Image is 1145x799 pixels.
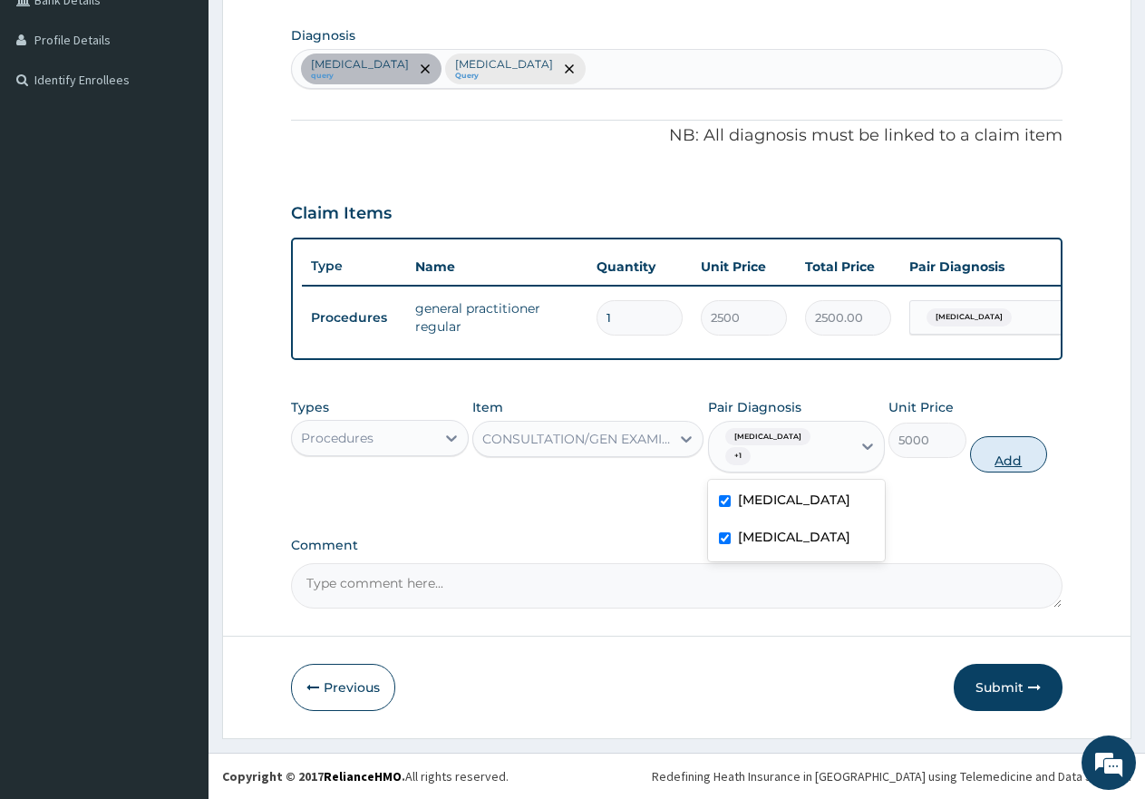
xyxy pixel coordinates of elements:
[455,72,553,81] small: Query
[561,61,577,77] span: remove selection option
[738,491,850,509] label: [MEDICAL_DATA]
[406,290,587,345] td: general practitioner regular
[692,248,796,285] th: Unit Price
[324,768,402,784] a: RelianceHMO
[297,9,341,53] div: Minimize live chat window
[725,447,751,465] span: + 1
[708,398,801,416] label: Pair Diagnosis
[291,664,395,711] button: Previous
[927,308,1012,326] span: [MEDICAL_DATA]
[105,229,250,412] span: We're online!
[291,124,1063,148] p: NB: All diagnosis must be linked to a claim item
[888,398,954,416] label: Unit Price
[738,528,850,546] label: [MEDICAL_DATA]
[311,57,409,72] p: [MEDICAL_DATA]
[301,429,374,447] div: Procedures
[652,767,1131,785] div: Redefining Heath Insurance in [GEOGRAPHIC_DATA] using Telemedicine and Data Science!
[222,768,405,784] strong: Copyright © 2017 .
[302,249,406,283] th: Type
[311,72,409,81] small: query
[94,102,305,125] div: Chat with us now
[455,57,553,72] p: [MEDICAL_DATA]
[970,436,1047,473] button: Add
[291,400,329,415] label: Types
[9,495,345,559] textarea: Type your message and hit 'Enter'
[900,248,1100,285] th: Pair Diagnosis
[406,248,587,285] th: Name
[302,301,406,335] td: Procedures
[796,248,900,285] th: Total Price
[291,26,355,44] label: Diagnosis
[291,204,392,224] h3: Claim Items
[725,428,810,446] span: [MEDICAL_DATA]
[417,61,433,77] span: remove selection option
[587,248,692,285] th: Quantity
[482,430,672,448] div: CONSULTATION/GEN EXAMINATION (FIRST VISIT)
[954,664,1063,711] button: Submit
[472,398,503,416] label: Item
[209,753,1145,799] footer: All rights reserved.
[291,538,1063,553] label: Comment
[34,91,73,136] img: d_794563401_company_1708531726252_794563401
